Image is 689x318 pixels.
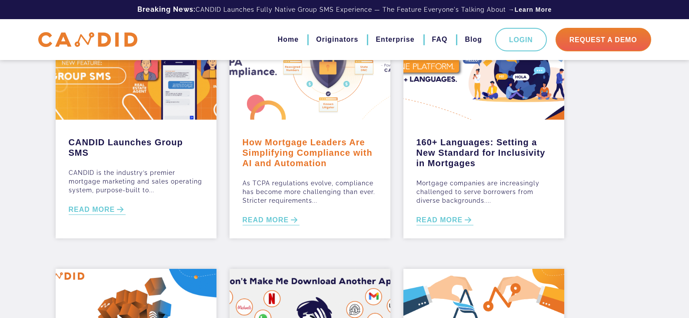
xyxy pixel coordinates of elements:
[278,32,299,47] a: Home
[465,32,482,47] a: Blog
[69,133,203,158] a: CANDID Launches Group SMS
[432,32,448,47] a: FAQ
[495,28,547,51] a: Login
[38,32,137,47] img: CANDID APP
[376,32,414,47] a: Enterprise
[316,32,358,47] a: Originators
[137,5,196,13] b: Breaking News:
[243,133,377,168] a: How Mortgage Leaders Are Simplifying Compliance with AI and Automation
[243,179,377,205] p: As TCPA regulations evolve, compliance has become more challenging than ever. Stricter requiremen...
[69,205,126,215] a: READ MORE
[416,133,551,168] a: 160+ Languages: Setting a New Standard for Inclusivity in Mortgages
[416,215,474,225] a: READ MORE
[556,28,651,51] a: Request A Demo
[416,179,551,205] p: Mortgage companies are increasingly challenged to serve borrowers from diverse backgrounds....
[243,215,300,225] a: READ MORE
[69,168,203,194] p: CANDID is the industry’s premier mortgage marketing and sales operating system, purpose-built to...
[515,5,552,14] a: Learn More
